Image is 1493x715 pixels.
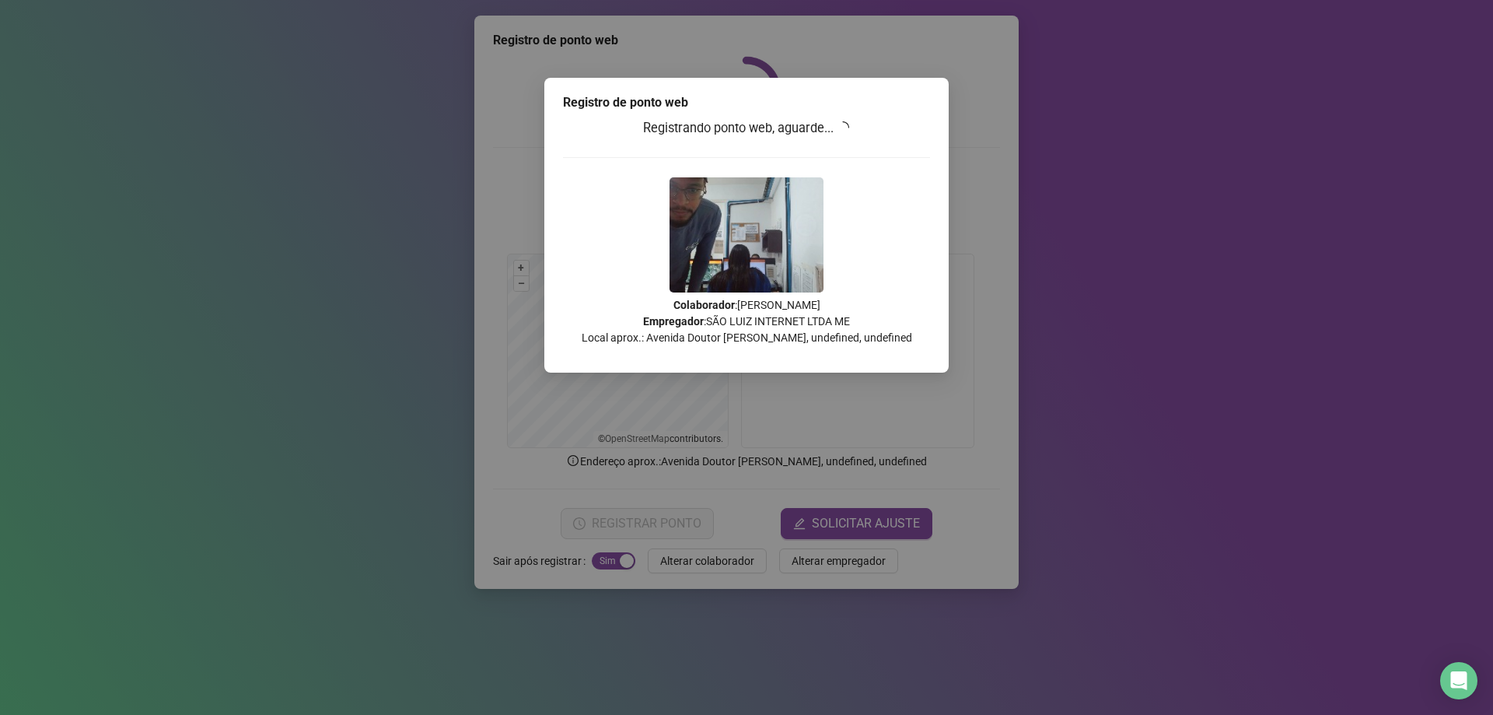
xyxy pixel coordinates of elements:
[563,297,930,346] p: : [PERSON_NAME] : SÃO LUIZ INTERNET LTDA ME Local aprox.: Avenida Doutor [PERSON_NAME], undefined...
[1440,662,1477,699] div: Open Intercom Messenger
[670,177,823,293] img: 2Q==
[643,315,704,328] strong: Empregador
[834,119,851,136] span: loading
[563,93,930,112] div: Registro de ponto web
[563,118,930,138] h3: Registrando ponto web, aguarde...
[673,299,735,311] strong: Colaborador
